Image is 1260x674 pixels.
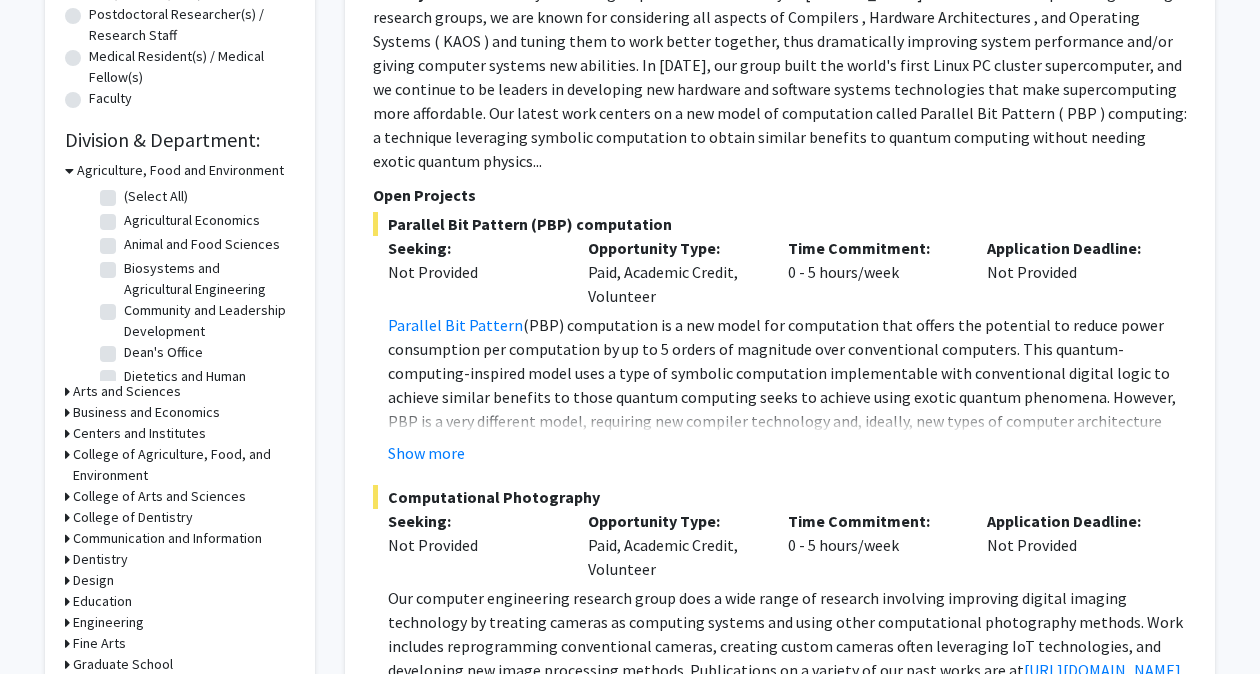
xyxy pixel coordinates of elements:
[124,186,188,207] label: (Select All)
[89,88,132,109] label: Faculty
[788,509,958,533] p: Time Commitment:
[124,300,290,342] label: Community and Leadership Development
[73,612,144,633] h3: Engineering
[773,509,973,581] div: 0 - 5 hours/week
[972,236,1172,308] div: Not Provided
[972,509,1172,581] div: Not Provided
[588,236,758,260] p: Opportunity Type:
[73,528,262,549] h3: Communication and Information
[73,570,114,591] h3: Design
[73,591,132,612] h3: Education
[73,549,128,570] h3: Dentistry
[73,486,246,507] h3: College of Arts and Sciences
[73,633,126,654] h3: Fine Arts
[77,160,284,181] h3: Agriculture, Food and Environment
[65,128,295,152] h2: Division & Department:
[89,4,295,46] label: Postdoctoral Researcher(s) / Research Staff
[124,366,290,408] label: Dietetics and Human Nutrition
[73,507,193,528] h3: College of Dentistry
[987,509,1157,533] p: Application Deadline:
[388,441,465,465] button: Show more
[388,260,558,284] div: Not Provided
[373,485,1187,509] span: Computational Photography
[388,313,1187,481] p: (PBP) computation is a new model for computation that offers the potential to reduce power consum...
[588,509,758,533] p: Opportunity Type:
[73,423,206,444] h3: Centers and Institutes
[373,183,1187,207] p: Open Projects
[788,236,958,260] p: Time Commitment:
[73,444,295,486] h3: College of Agriculture, Food, and Environment
[15,584,85,659] iframe: Chat
[773,236,973,308] div: 0 - 5 hours/week
[124,210,260,231] label: Agricultural Economics
[573,236,773,308] div: Paid, Academic Credit, Volunteer
[73,381,181,402] h3: Arts and Sciences
[388,533,558,557] div: Not Provided
[124,234,280,255] label: Animal and Food Sciences
[388,236,558,260] p: Seeking:
[373,212,1187,236] span: Parallel Bit Pattern (PBP) computation
[124,258,290,300] label: Biosystems and Agricultural Engineering
[388,315,523,335] a: Parallel Bit Pattern
[987,236,1157,260] p: Application Deadline:
[124,342,203,363] label: Dean's Office
[89,46,295,88] label: Medical Resident(s) / Medical Fellow(s)
[73,402,220,423] h3: Business and Economics
[573,509,773,581] div: Paid, Academic Credit, Volunteer
[388,509,558,533] p: Seeking:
